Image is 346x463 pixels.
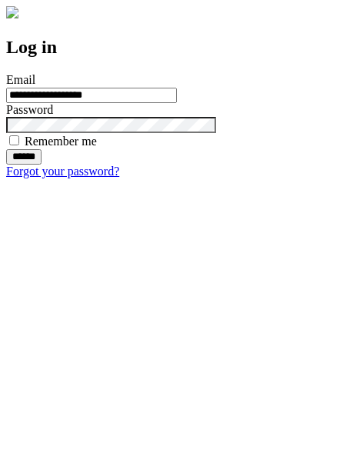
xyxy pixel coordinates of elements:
h2: Log in [6,37,340,58]
label: Password [6,103,53,116]
img: logo-4e3dc11c47720685a147b03b5a06dd966a58ff35d612b21f08c02c0306f2b779.png [6,6,18,18]
label: Remember me [25,135,97,148]
label: Email [6,73,35,86]
a: Forgot your password? [6,165,119,178]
